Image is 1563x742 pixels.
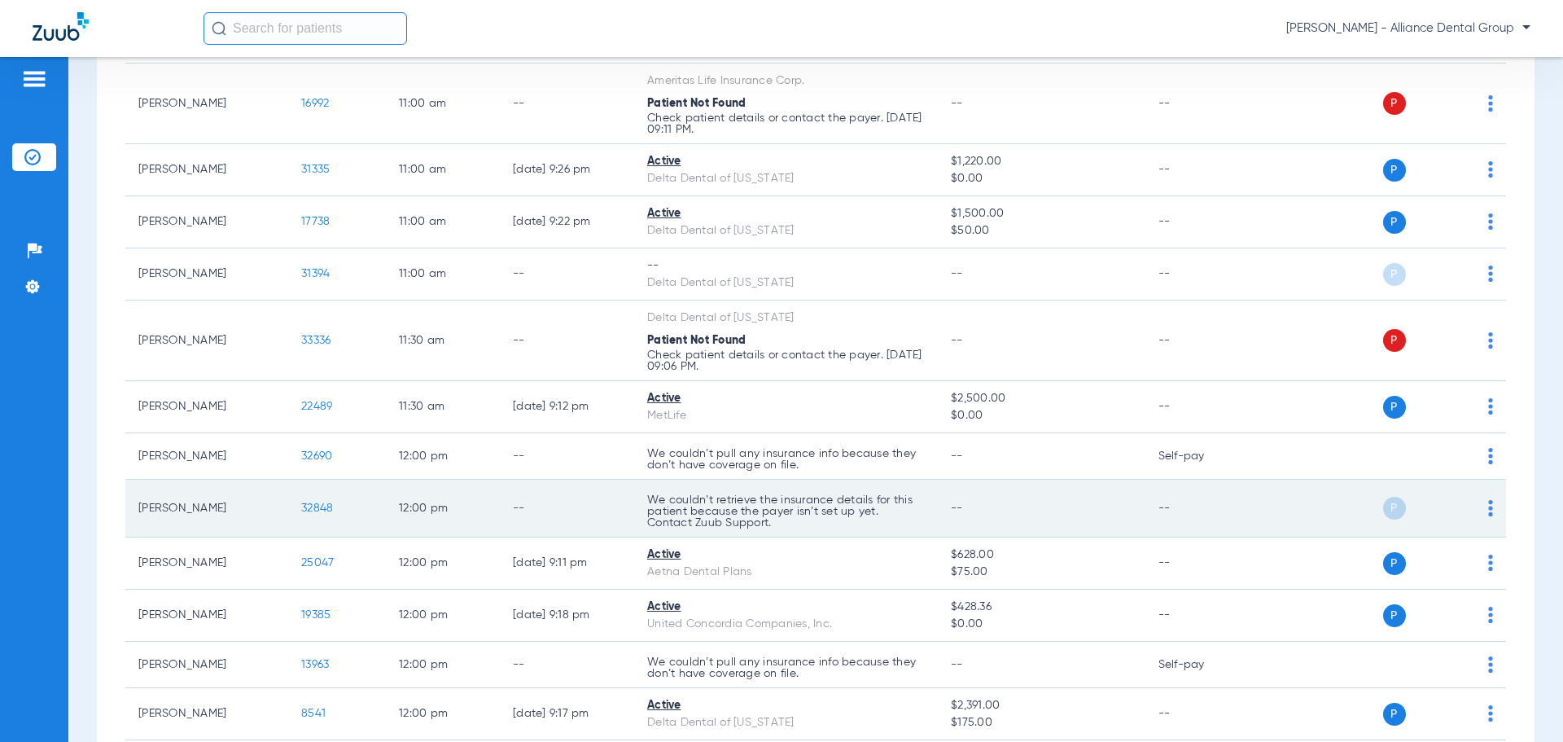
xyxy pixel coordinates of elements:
td: 11:30 AM [386,301,500,381]
div: Delta Dental of [US_STATE] [647,310,925,327]
span: Patient Not Found [647,335,746,346]
td: 12:00 PM [386,480,500,538]
div: Active [647,599,925,616]
td: -- [500,64,634,144]
div: Active [647,205,925,222]
p: Check patient details or contact the payer. [DATE] 09:06 PM. [647,349,925,372]
span: P [1383,396,1406,419]
span: 32690 [301,450,332,462]
td: 11:00 AM [386,196,500,248]
div: Active [647,547,925,564]
td: [PERSON_NAME] [125,381,288,433]
input: Search for patients [204,12,407,45]
span: 16992 [301,98,329,109]
td: -- [500,480,634,538]
img: group-dot-blue.svg [1488,448,1493,464]
td: [DATE] 9:12 PM [500,381,634,433]
p: We couldn’t pull any insurance info because they don’t have coverage on file. [647,448,925,471]
img: group-dot-blue.svg [1488,705,1493,722]
td: [DATE] 9:26 PM [500,144,634,196]
div: Delta Dental of [US_STATE] [647,274,925,292]
td: 11:00 AM [386,144,500,196]
span: 13963 [301,659,329,670]
span: 32848 [301,503,333,514]
img: group-dot-blue.svg [1488,213,1493,230]
span: P [1383,159,1406,182]
td: [PERSON_NAME] [125,538,288,590]
img: group-dot-blue.svg [1488,95,1493,112]
img: Search Icon [212,21,226,36]
td: -- [1145,64,1255,144]
td: -- [1145,144,1255,196]
span: P [1383,92,1406,115]
div: United Concordia Companies, Inc. [647,616,925,633]
span: P [1383,604,1406,627]
div: Active [647,697,925,714]
td: Self-pay [1145,433,1255,480]
span: $428.36 [951,599,1132,616]
span: Patient Not Found [647,98,746,109]
span: P [1383,263,1406,286]
td: [PERSON_NAME] [125,301,288,381]
span: 31335 [301,164,330,175]
span: 25047 [301,557,334,569]
td: [PERSON_NAME] [125,642,288,688]
span: 22489 [301,401,332,412]
span: $50.00 [951,222,1132,239]
td: [PERSON_NAME] [125,196,288,248]
span: 19385 [301,609,331,621]
div: -- [647,257,925,274]
span: $75.00 [951,564,1132,581]
td: -- [1145,538,1255,590]
span: -- [951,268,963,279]
div: Delta Dental of [US_STATE] [647,222,925,239]
span: $175.00 [951,714,1132,731]
span: $0.00 [951,170,1132,187]
span: $1,220.00 [951,153,1132,170]
span: -- [951,450,963,462]
td: -- [1145,590,1255,642]
td: [PERSON_NAME] [125,64,288,144]
div: Ameritas Life Insurance Corp. [647,72,925,90]
span: P [1383,329,1406,352]
td: -- [500,433,634,480]
span: $628.00 [951,547,1132,564]
img: group-dot-blue.svg [1488,398,1493,415]
span: 8541 [301,708,326,719]
td: -- [1145,688,1255,740]
td: -- [500,642,634,688]
p: We couldn’t pull any insurance info because they don’t have coverage on file. [647,656,925,679]
td: 12:00 PM [386,433,500,480]
td: 11:30 AM [386,381,500,433]
td: [PERSON_NAME] [125,688,288,740]
td: [PERSON_NAME] [125,433,288,480]
img: hamburger-icon [21,69,47,89]
span: -- [951,659,963,670]
span: P [1383,497,1406,520]
td: -- [1145,381,1255,433]
span: P [1383,703,1406,726]
td: -- [1145,480,1255,538]
td: 12:00 PM [386,590,500,642]
img: group-dot-blue.svg [1488,607,1493,623]
td: [DATE] 9:18 PM [500,590,634,642]
div: Delta Dental of [US_STATE] [647,170,925,187]
p: Check patient details or contact the payer. [DATE] 09:11 PM. [647,112,925,135]
td: Self-pay [1145,642,1255,688]
img: group-dot-blue.svg [1488,500,1493,516]
td: -- [500,248,634,301]
td: -- [500,301,634,381]
div: Active [647,153,925,170]
img: group-dot-blue.svg [1488,332,1493,349]
img: group-dot-blue.svg [1488,266,1493,282]
td: [PERSON_NAME] [125,144,288,196]
td: [PERSON_NAME] [125,480,288,538]
span: $2,500.00 [951,390,1132,407]
td: [DATE] 9:11 PM [500,538,634,590]
td: -- [1145,248,1255,301]
div: Active [647,390,925,407]
td: 12:00 PM [386,688,500,740]
td: [DATE] 9:17 PM [500,688,634,740]
span: -- [951,335,963,346]
td: [PERSON_NAME] [125,248,288,301]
